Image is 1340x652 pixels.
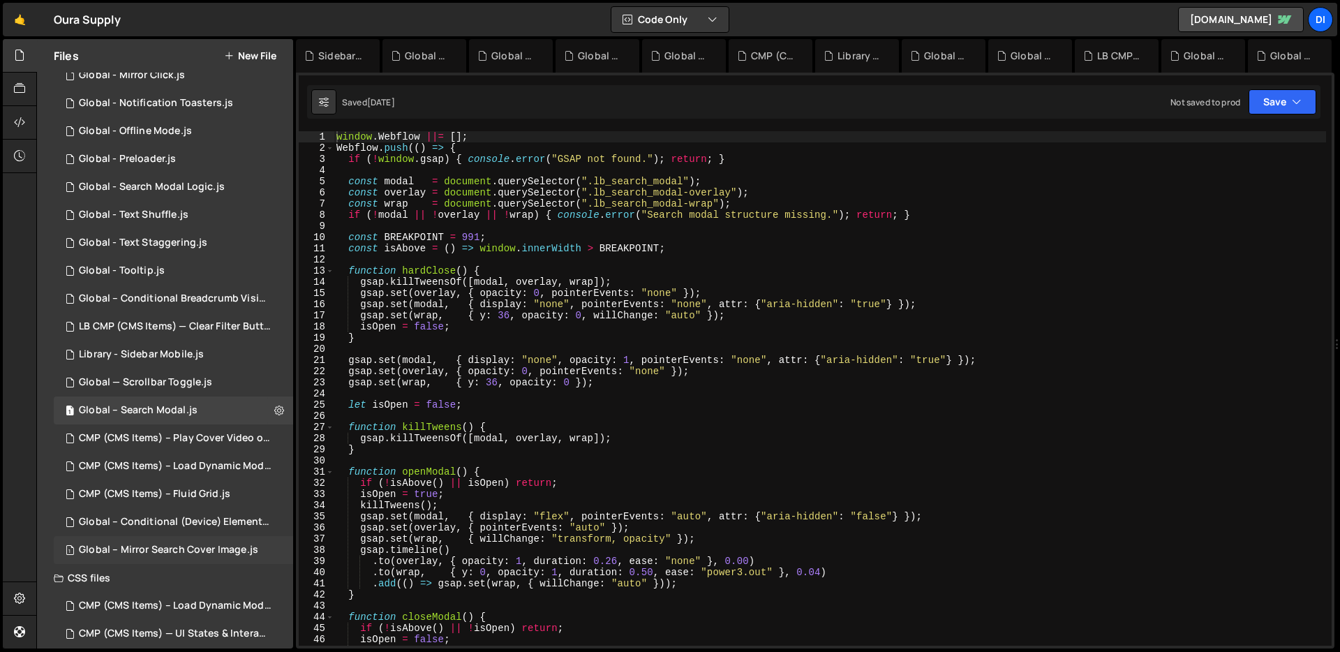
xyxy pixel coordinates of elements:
[54,620,298,648] div: 14937/43533.css
[79,97,233,110] div: Global - Notification Toasters.js
[664,49,709,63] div: Global - Text Shuffle.js
[299,612,334,623] div: 44
[79,376,212,389] div: Global — Scrollbar Toggle.js
[299,489,334,500] div: 33
[1097,49,1142,63] div: LB CMP (CMS Items) — Clear Filter Buttons.js
[79,404,198,417] div: Global – Search Modal.js
[1308,7,1333,32] a: Di
[79,432,271,445] div: CMP (CMS Items) – Play Cover Video on Hover.js
[299,355,334,366] div: 21
[299,366,334,377] div: 22
[299,388,334,399] div: 24
[66,546,74,557] span: 1
[299,165,334,176] div: 4
[924,49,969,63] div: Global - Offline Mode.js
[299,254,334,265] div: 12
[224,50,276,61] button: New File
[54,285,298,313] div: 14937/44170.js
[299,578,334,589] div: 41
[299,399,334,410] div: 25
[54,173,293,201] div: 14937/44851.js
[54,480,293,508] div: 14937/38918.js
[299,332,334,343] div: 19
[79,544,258,556] div: Global – Mirror Search Cover Image.js
[54,452,298,480] div: 14937/38910.js
[79,237,207,249] div: Global - Text Staggering.js
[837,49,882,63] div: Library - Sidebar Mobile.js
[318,49,363,63] div: Sidebar — UI States & Interactions.css
[54,201,293,229] div: 14937/44779.js
[1270,49,1315,63] div: Global – Conditional (Device) Element Visibility.js
[54,48,79,64] h2: Files
[54,508,298,536] div: 14937/38915.js
[611,7,729,32] button: Code Only
[299,544,334,556] div: 38
[578,49,623,63] div: Global - Text Staggering.js
[299,131,334,142] div: 1
[751,49,796,63] div: CMP (CMS Page) - Rich Text Highlight Pill.js
[299,154,334,165] div: 3
[299,477,334,489] div: 32
[54,313,298,341] div: 14937/43376.js
[79,125,192,138] div: Global - Offline Mode.js
[79,628,271,640] div: CMP (CMS Items) — UI States & Interactions.css
[299,288,334,299] div: 15
[299,433,334,444] div: 28
[1178,7,1304,32] a: [DOMAIN_NAME]
[299,634,334,645] div: 46
[299,410,334,422] div: 26
[37,564,293,592] div: CSS files
[299,522,334,533] div: 36
[299,533,334,544] div: 37
[54,11,121,28] div: Oura Supply
[54,536,293,564] div: 14937/38911.js
[299,187,334,198] div: 6
[1249,89,1316,114] button: Save
[299,221,334,232] div: 9
[1011,49,1055,63] div: Global - Notification Toasters.js
[299,511,334,522] div: 35
[79,265,165,277] div: Global - Tooltip.js
[54,117,293,145] div: 14937/44586.js
[54,592,298,620] div: 14937/38909.css
[54,229,293,257] div: 14937/44781.js
[79,292,271,305] div: Global – Conditional Breadcrumb Visibility.js
[3,3,37,36] a: 🤙
[367,96,395,108] div: [DATE]
[299,276,334,288] div: 14
[79,348,204,361] div: Library - Sidebar Mobile.js
[299,343,334,355] div: 20
[66,406,74,417] span: 1
[299,422,334,433] div: 27
[54,145,293,173] div: 14937/43958.js
[299,209,334,221] div: 8
[79,209,188,221] div: Global - Text Shuffle.js
[299,444,334,455] div: 29
[299,600,334,612] div: 43
[299,623,334,634] div: 45
[299,243,334,254] div: 11
[79,69,185,82] div: Global - Mirror Click.js
[299,310,334,321] div: 17
[299,299,334,310] div: 16
[54,397,293,424] div: 14937/38913.js
[299,589,334,600] div: 42
[79,460,271,473] div: CMP (CMS Items) – Load Dynamic Modal (AJAX).js
[54,341,293,369] div: 14937/44593.js
[54,424,298,452] div: 14937/38901.js
[299,321,334,332] div: 18
[491,49,536,63] div: Global - Search Modal Logic.js
[54,61,293,89] div: 14937/44471.js
[1184,49,1228,63] div: Global - Copy To Clipboard.js
[79,488,230,501] div: CMP (CMS Items) – Fluid Grid.js
[79,181,225,193] div: Global - Search Modal Logic.js
[299,455,334,466] div: 30
[342,96,395,108] div: Saved
[79,516,271,528] div: Global – Conditional (Device) Element Visibility.js
[299,198,334,209] div: 7
[299,377,334,388] div: 23
[299,176,334,187] div: 5
[299,567,334,578] div: 40
[299,500,334,511] div: 34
